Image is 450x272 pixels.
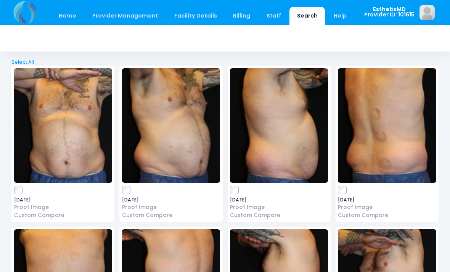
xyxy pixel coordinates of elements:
[338,211,436,219] a: Custom Compare
[419,5,435,20] img: image
[122,68,220,183] img: image
[51,7,84,25] a: Home
[122,198,220,202] span: [DATE]
[85,7,166,25] a: Provider Management
[14,203,112,211] a: Proof Image
[230,68,328,183] img: image
[364,6,415,18] span: EsthetixMD Provider ID: 101615
[289,7,325,25] a: Search
[122,211,220,219] a: Custom Compare
[14,68,112,183] img: image
[14,211,112,219] a: Custom Compare
[230,198,328,202] span: [DATE]
[338,198,436,202] span: [DATE]
[122,203,220,211] a: Proof Image
[338,68,436,183] img: image
[338,203,436,211] a: Proof Image
[14,198,112,202] span: [DATE]
[230,211,328,219] a: Custom Compare
[167,7,225,25] a: Facility Details
[9,58,441,66] a: Select All
[226,7,258,25] a: Billing
[259,7,288,25] a: Staff
[326,7,354,25] a: Help
[230,203,328,211] a: Proof Image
